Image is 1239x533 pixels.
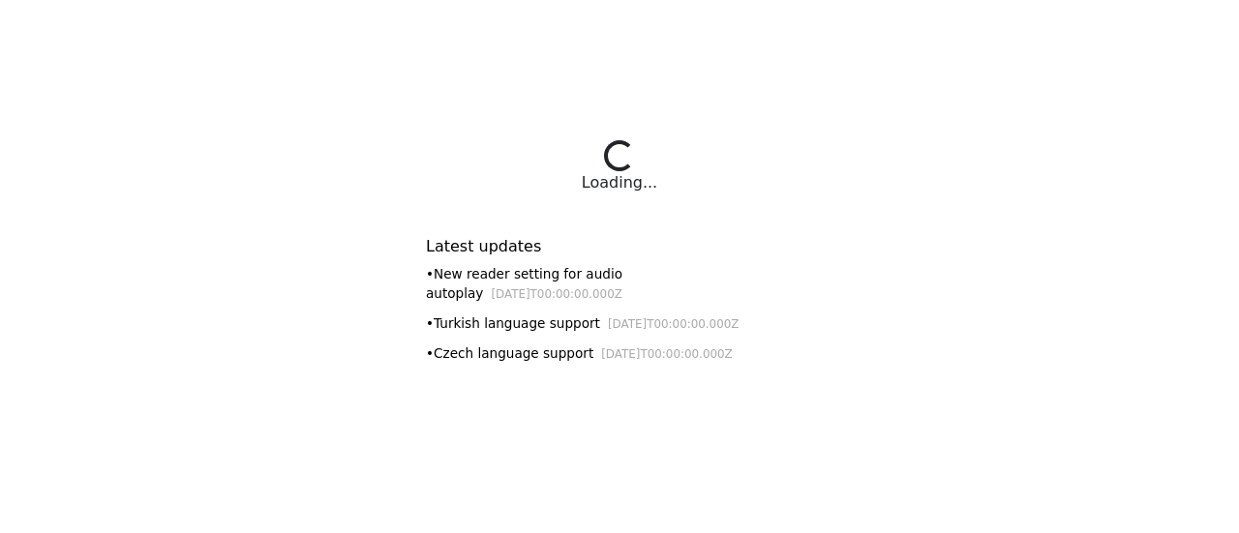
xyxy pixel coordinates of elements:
[608,317,740,331] small: [DATE]T00:00:00.000Z
[491,287,622,301] small: [DATE]T00:00:00.000Z
[426,343,813,364] div: • Czech language support
[426,264,813,304] div: • New reader setting for audio autoplay
[601,347,733,361] small: [DATE]T00:00:00.000Z
[582,171,657,194] div: Loading...
[426,313,813,334] div: • Turkish language support
[426,237,813,255] h6: Latest updates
